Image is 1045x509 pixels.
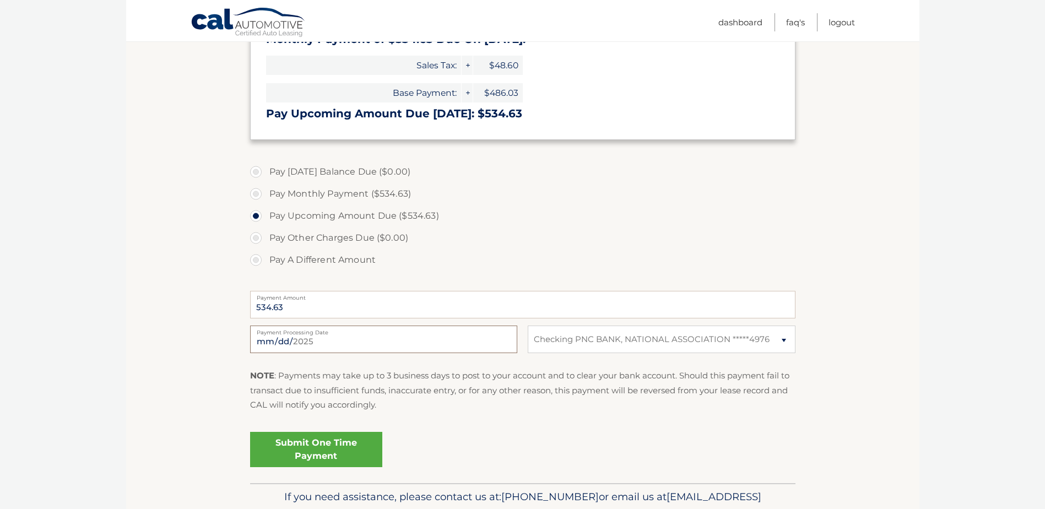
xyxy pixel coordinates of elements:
span: + [462,83,473,102]
label: Pay A Different Amount [250,249,795,271]
span: + [462,56,473,75]
h3: Pay Upcoming Amount Due [DATE]: $534.63 [266,107,779,121]
a: Logout [829,13,855,31]
a: FAQ's [786,13,805,31]
input: Payment Amount [250,291,795,318]
label: Pay Other Charges Due ($0.00) [250,227,795,249]
a: Cal Automotive [191,7,306,39]
input: Payment Date [250,326,517,353]
label: Payment Processing Date [250,326,517,334]
span: $48.60 [473,56,523,75]
span: Sales Tax: [266,56,461,75]
a: Submit One Time Payment [250,432,382,467]
strong: NOTE [250,370,274,381]
a: Dashboard [718,13,762,31]
p: : Payments may take up to 3 business days to post to your account and to clear your bank account.... [250,369,795,412]
label: Payment Amount [250,291,795,300]
label: Pay [DATE] Balance Due ($0.00) [250,161,795,183]
span: Base Payment: [266,83,461,102]
label: Pay Monthly Payment ($534.63) [250,183,795,205]
span: [PHONE_NUMBER] [501,490,599,503]
span: $486.03 [473,83,523,102]
label: Pay Upcoming Amount Due ($534.63) [250,205,795,227]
